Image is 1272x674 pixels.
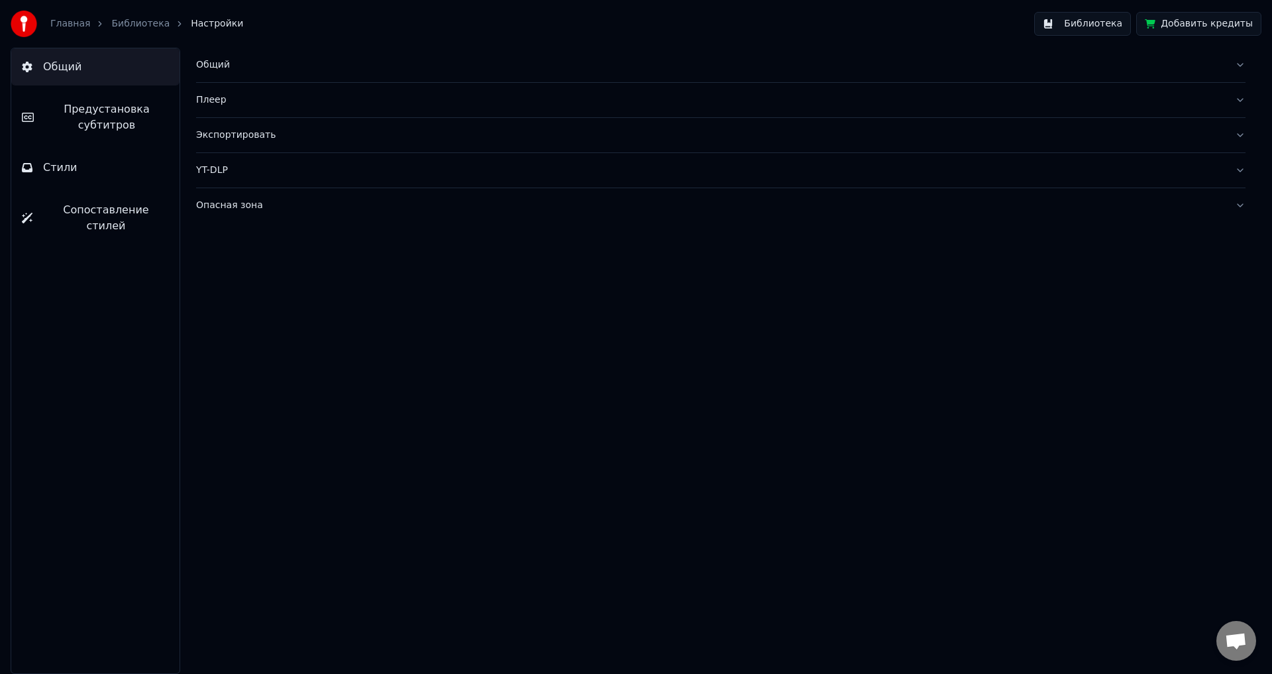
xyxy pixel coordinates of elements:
span: Сопоставление стилей [43,202,169,234]
a: Библиотека [111,17,170,30]
div: Плеер [196,93,1224,107]
div: Общий [196,58,1224,72]
nav: breadcrumb [50,17,243,30]
img: youka [11,11,37,37]
div: Экспортировать [196,129,1224,142]
div: Опасная зона [196,199,1224,212]
button: Плеер [196,83,1245,117]
button: YT-DLP [196,153,1245,188]
div: Открытый чат [1216,621,1256,661]
button: Экспортировать [196,118,1245,152]
button: Добавить кредиты [1136,12,1261,36]
span: Стили [43,160,78,176]
span: Общий [43,59,81,75]
a: Главная [50,17,90,30]
button: Опасная зона [196,188,1245,223]
button: Общий [196,48,1245,82]
span: Настройки [191,17,243,30]
button: Стили [11,149,180,186]
button: Предустановка субтитров [11,91,180,144]
button: Общий [11,48,180,85]
div: YT-DLP [196,164,1224,177]
button: Библиотека [1034,12,1131,36]
button: Сопоставление стилей [11,192,180,245]
span: Предустановка субтитров [44,101,169,133]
